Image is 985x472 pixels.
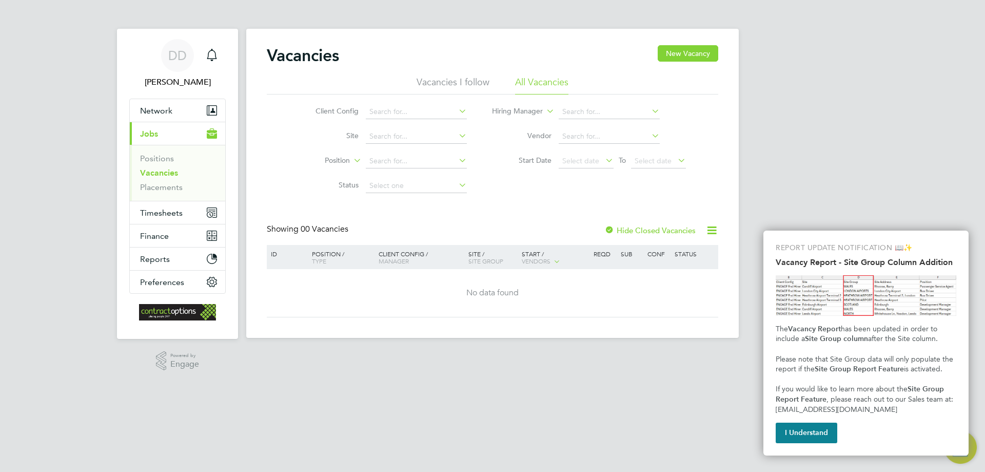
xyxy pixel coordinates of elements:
span: Site Group [468,257,503,265]
span: , please reach out to our Sales team at: [EMAIL_ADDRESS][DOMAIN_NAME] [776,395,955,414]
div: Sub [618,245,645,262]
div: Reqd [591,245,618,262]
label: Position [291,156,350,166]
input: Search for... [559,129,660,144]
label: Client Config [300,106,359,116]
span: Select date [635,156,672,165]
span: Please note that Site Group data will only populate the report if the [776,355,955,374]
strong: Site Group Report Feature [776,385,946,404]
div: No data found [268,288,717,298]
span: Manager [379,257,409,265]
a: Go to account details [129,39,226,88]
label: Start Date [493,156,551,165]
span: after the Site column. [868,334,938,343]
a: Vacancies [140,168,178,178]
label: Vendor [493,131,551,140]
span: Jobs [140,129,158,139]
input: Select one [366,179,467,193]
div: Conf [645,245,672,262]
strong: Vacancy Report [788,325,841,333]
div: Showing [267,224,350,235]
span: The [776,325,788,333]
input: Search for... [366,105,467,119]
span: 00 Vacancies [301,224,348,234]
img: contractoptions-logo-retina.png [139,304,216,320]
div: ID [268,245,304,262]
span: Powered by [170,351,199,360]
a: Go to home page [129,304,226,320]
input: Search for... [366,154,467,168]
span: DD [168,49,187,62]
strong: Site Group column [805,334,868,343]
h2: Vacancy Report - Site Group Column Addition [776,257,956,267]
div: Client Config / [376,245,466,270]
li: Vacancies I follow [417,76,489,95]
label: Hiring Manager [484,106,543,117]
button: New Vacancy [658,45,718,62]
span: has been updated in order to include a [776,325,939,344]
span: Dorotea Dukic [129,76,226,88]
span: Timesheets [140,208,183,218]
span: Select date [562,156,599,165]
span: is activated. [904,365,942,373]
span: Preferences [140,277,184,287]
span: To [616,154,629,167]
label: Site [300,131,359,140]
li: All Vacancies [515,76,568,95]
a: Positions [140,154,174,163]
div: Site / [466,245,520,270]
div: Start / [519,245,591,271]
label: Status [300,180,359,190]
nav: Main navigation [117,29,238,339]
button: I Understand [776,423,837,443]
label: Hide Closed Vacancies [604,225,696,235]
h2: Vacancies [267,45,339,66]
input: Search for... [559,105,660,119]
span: If you would like to learn more about the [776,385,908,393]
div: Vacancy Report - Site Group Column Addition [763,231,969,456]
span: Network [140,106,172,116]
span: Engage [170,360,199,369]
input: Search for... [366,129,467,144]
span: Finance [140,231,169,241]
span: Type [312,257,326,265]
strong: Site Group Report Feature [815,365,904,373]
p: REPORT UPDATE NOTIFICATION 📖✨ [776,243,956,253]
div: Status [672,245,717,262]
img: Site Group Column in Vacancy Report [776,275,956,316]
span: Reports [140,254,170,264]
a: Placements [140,182,183,192]
span: Vendors [522,257,550,265]
div: Position / [304,245,376,270]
